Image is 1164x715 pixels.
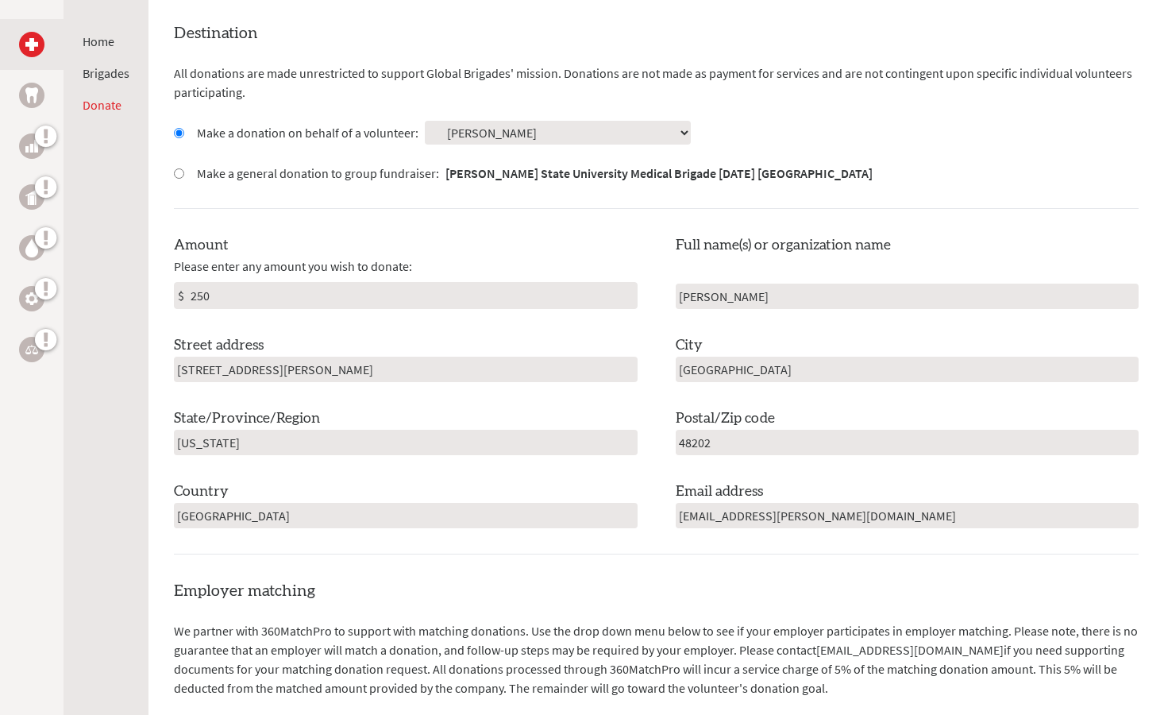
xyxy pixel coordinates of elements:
[19,83,44,108] a: Dental
[676,357,1139,382] input: City
[25,87,38,102] img: Dental
[83,33,114,49] a: Home
[174,503,638,528] input: Country
[19,286,44,311] a: Engineering
[676,503,1139,528] input: email@example.com
[19,235,44,261] a: Water
[174,64,1139,102] p: All donations are made unrestricted to support Global Brigades' mission. Donations are not made a...
[19,133,44,159] a: Business
[676,234,891,257] label: Full name(s) or organization name
[19,32,44,57] a: Medical
[174,580,1139,602] h4: Employer matching
[174,357,638,382] input: Your address
[174,22,1139,44] h4: Destination
[19,337,44,362] a: Legal Empowerment
[676,334,703,357] label: City
[174,334,264,357] label: Street address
[676,284,1139,309] input: Your name
[187,283,637,308] input: Enter Amount
[174,234,229,257] label: Amount
[445,165,873,181] strong: [PERSON_NAME] State University Medical Brigade [DATE] [GEOGRAPHIC_DATA]
[174,481,229,503] label: Country
[25,238,38,257] img: Water
[197,123,418,142] label: Make a donation on behalf of a volunteer:
[25,140,38,153] img: Business
[174,408,320,430] label: State/Province/Region
[83,95,129,114] li: Donate
[676,408,775,430] label: Postal/Zip code
[25,38,38,51] img: Medical
[816,642,1004,658] a: [EMAIL_ADDRESS][DOMAIN_NAME]
[197,164,873,183] label: Make a general donation to group fundraiser:
[174,430,638,455] input: State/Province/Region
[25,345,38,354] img: Legal Empowerment
[25,189,38,205] img: Public Health
[83,97,121,113] a: Donate
[83,65,129,81] a: Brigades
[676,430,1139,455] input: Postal/Zip code
[174,257,412,276] span: Please enter any amount you wish to donate:
[83,32,129,51] li: Home
[83,64,129,83] li: Brigades
[175,283,187,308] div: $
[676,481,763,503] label: Email address
[25,292,38,305] img: Engineering
[19,184,44,210] a: Public Health
[174,621,1139,698] p: We partner with 360MatchPro to support with matching donations. Use the drop down menu below to s...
